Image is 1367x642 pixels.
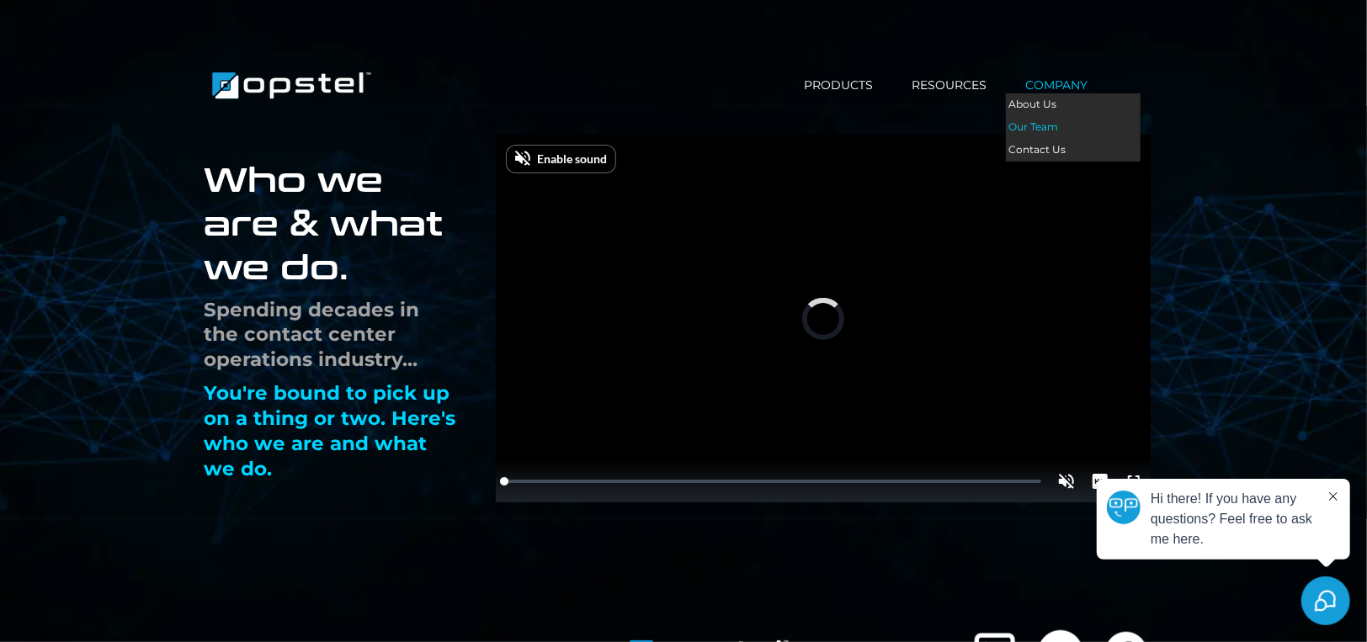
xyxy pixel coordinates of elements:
[1006,77,1107,94] a: COMPANY
[506,145,616,173] button: Enable sound
[1006,139,1141,162] a: Contact Us
[537,153,607,165] span: Enable sound
[204,298,419,372] strong: Spending decades in the contact center operations industry...
[204,154,443,289] strong: Who we are & what we do.
[504,480,1041,483] div: Progress Bar
[785,77,892,94] a: PRODUCTS
[892,77,1006,94] a: RESOURCES
[204,381,455,480] strong: You're bound to pick up on a thing or two. Here's who we are and what we do.
[1006,116,1141,139] a: Our Team
[208,76,375,92] a: https://www.opstel.com/
[208,65,375,106] img: Brand Logo
[1117,460,1151,502] button: Fullscreen
[1050,460,1083,502] button: Unmute
[1006,93,1141,116] a: About Us
[496,135,1151,502] div: Video Player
